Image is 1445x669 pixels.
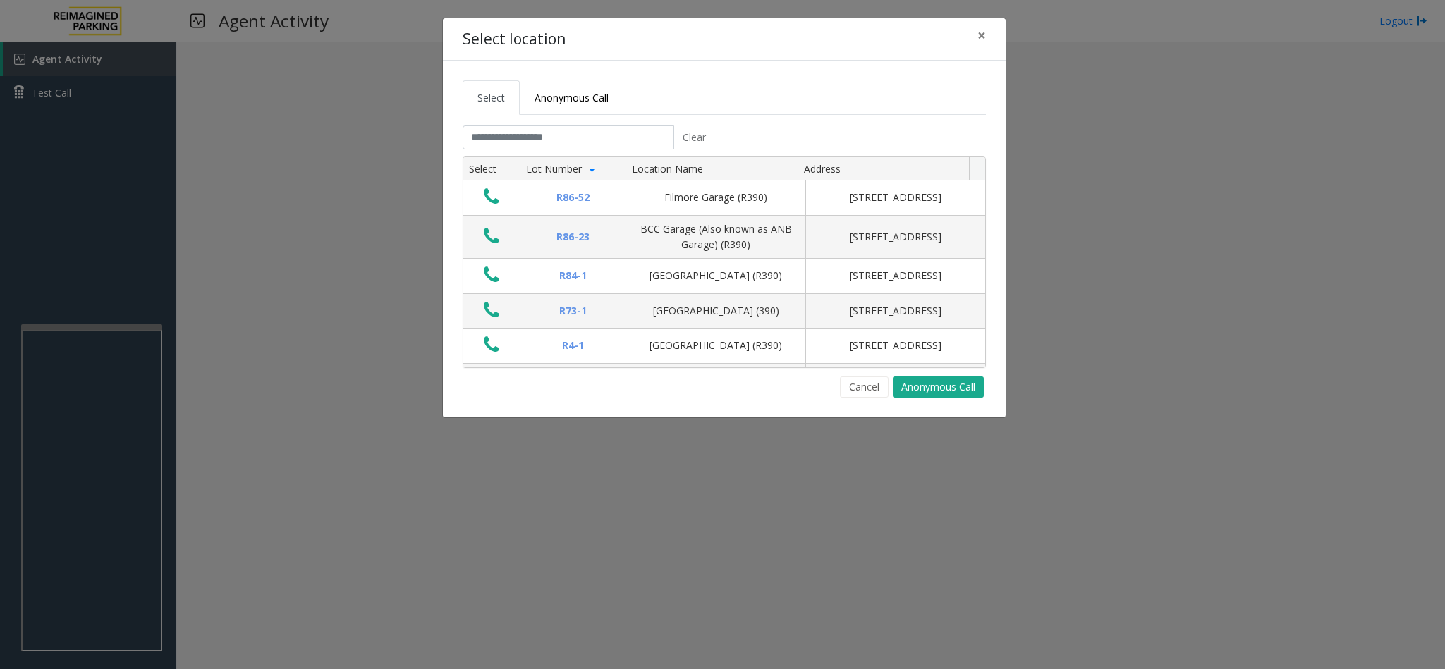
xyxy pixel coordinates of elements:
[635,190,797,205] div: Filmore Garage (R390)
[535,91,609,104] span: Anonymous Call
[815,190,977,205] div: [STREET_ADDRESS]
[635,338,797,353] div: [GEOGRAPHIC_DATA] (R390)
[635,268,797,283] div: [GEOGRAPHIC_DATA] (R390)
[463,28,566,51] h4: Select location
[893,376,984,398] button: Anonymous Call
[463,80,986,115] ul: Tabs
[529,190,617,205] div: R86-52
[587,163,598,174] span: Sortable
[529,229,617,245] div: R86-23
[529,338,617,353] div: R4-1
[815,268,977,283] div: [STREET_ADDRESS]
[463,157,520,181] th: Select
[815,303,977,319] div: [STREET_ADDRESS]
[815,338,977,353] div: [STREET_ADDRESS]
[968,18,996,53] button: Close
[477,91,505,104] span: Select
[840,376,889,398] button: Cancel
[674,125,714,149] button: Clear
[526,162,582,176] span: Lot Number
[463,157,985,367] div: Data table
[635,221,797,253] div: BCC Garage (Also known as ANB Garage) (R390)
[529,303,617,319] div: R73-1
[632,162,703,176] span: Location Name
[977,25,986,45] span: ×
[815,229,977,245] div: [STREET_ADDRESS]
[804,162,841,176] span: Address
[529,268,617,283] div: R84-1
[635,303,797,319] div: [GEOGRAPHIC_DATA] (390)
